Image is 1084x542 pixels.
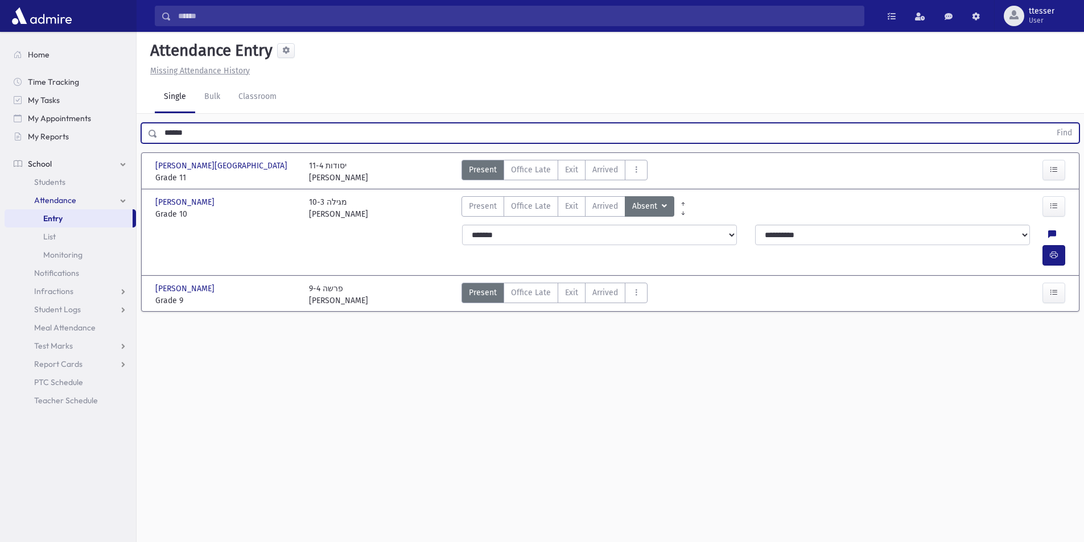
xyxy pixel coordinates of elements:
[155,81,195,113] a: Single
[511,200,551,212] span: Office Late
[469,287,497,299] span: Present
[155,208,298,220] span: Grade 10
[34,268,79,278] span: Notifications
[592,287,618,299] span: Arrived
[5,209,133,227] a: Entry
[28,113,91,123] span: My Appointments
[34,377,83,387] span: PTC Schedule
[5,191,136,209] a: Attendance
[34,304,81,315] span: Student Logs
[155,283,217,295] span: [PERSON_NAME]
[309,196,368,220] div: 10-3 מגילה [PERSON_NAME]
[469,164,497,176] span: Present
[155,196,217,208] span: [PERSON_NAME]
[34,322,96,333] span: Meal Attendance
[1050,123,1079,143] button: Find
[461,196,674,220] div: AttTypes
[5,246,136,264] a: Monitoring
[171,6,864,26] input: Search
[565,287,578,299] span: Exit
[43,231,56,242] span: List
[43,250,83,260] span: Monitoring
[461,160,648,184] div: AttTypes
[5,173,136,191] a: Students
[625,196,674,217] button: Absent
[34,177,65,187] span: Students
[155,295,298,307] span: Grade 9
[5,391,136,409] a: Teacher Schedule
[146,41,273,60] h5: Attendance Entry
[34,395,98,406] span: Teacher Schedule
[5,127,136,146] a: My Reports
[5,227,136,246] a: List
[1029,16,1054,25] span: User
[592,200,618,212] span: Arrived
[5,155,136,173] a: School
[565,164,578,176] span: Exit
[5,318,136,337] a: Meal Attendance
[5,91,136,109] a: My Tasks
[592,164,618,176] span: Arrived
[155,172,298,184] span: Grade 11
[5,300,136,318] a: Student Logs
[34,359,83,369] span: Report Cards
[229,81,286,113] a: Classroom
[5,264,136,282] a: Notifications
[511,164,551,176] span: Office Late
[5,355,136,373] a: Report Cards
[195,81,229,113] a: Bulk
[9,5,75,27] img: AdmirePro
[5,282,136,300] a: Infractions
[511,287,551,299] span: Office Late
[632,200,660,213] span: Absent
[469,200,497,212] span: Present
[309,283,368,307] div: 9-4 פרשה [PERSON_NAME]
[34,286,73,296] span: Infractions
[565,200,578,212] span: Exit
[5,337,136,355] a: Test Marks
[28,131,69,142] span: My Reports
[28,95,60,105] span: My Tasks
[5,373,136,391] a: PTC Schedule
[5,45,136,64] a: Home
[1029,7,1054,16] span: ttesser
[155,160,290,172] span: [PERSON_NAME][GEOGRAPHIC_DATA]
[28,77,79,87] span: Time Tracking
[28,159,52,169] span: School
[150,66,250,76] u: Missing Attendance History
[28,49,50,60] span: Home
[34,195,76,205] span: Attendance
[34,341,73,351] span: Test Marks
[5,73,136,91] a: Time Tracking
[461,283,648,307] div: AttTypes
[146,66,250,76] a: Missing Attendance History
[5,109,136,127] a: My Appointments
[43,213,63,224] span: Entry
[309,160,368,184] div: 11-4 יסודות [PERSON_NAME]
